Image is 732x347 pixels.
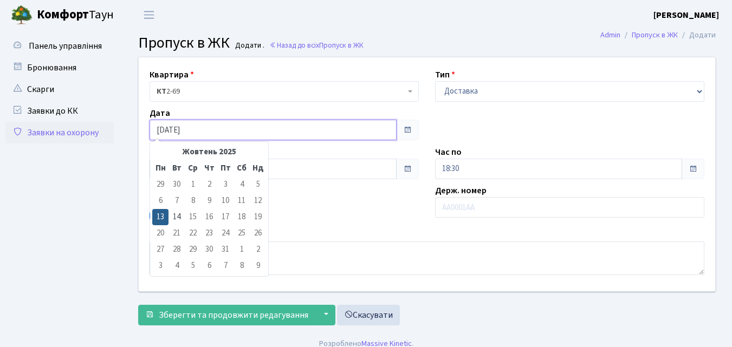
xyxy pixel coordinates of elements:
[201,241,217,258] td: 30
[250,209,266,225] td: 19
[600,29,620,41] a: Admin
[150,107,170,120] label: Дата
[234,160,250,176] th: Сб
[435,197,704,218] input: AA0001AA
[234,209,250,225] td: 18
[5,100,114,122] a: Заявки до КК
[169,160,185,176] th: Вт
[201,176,217,193] td: 2
[217,225,234,241] td: 24
[150,81,419,102] span: <b>КТ</b>&nbsp;&nbsp;&nbsp;&nbsp;2-69
[169,225,185,241] td: 21
[201,258,217,274] td: 6
[435,184,487,197] label: Держ. номер
[157,86,405,97] span: <b>КТ</b>&nbsp;&nbsp;&nbsp;&nbsp;2-69
[234,176,250,193] td: 4
[11,4,33,26] img: logo.png
[234,241,250,258] td: 1
[217,258,234,274] td: 7
[632,29,678,41] a: Пропуск в ЖК
[250,176,266,193] td: 5
[37,6,114,24] span: Таун
[152,258,169,274] td: 3
[185,193,201,209] td: 8
[169,193,185,209] td: 7
[678,29,716,41] li: Додати
[234,258,250,274] td: 8
[159,309,308,321] span: Зберегти та продовжити редагування
[185,241,201,258] td: 29
[185,160,201,176] th: Ср
[653,9,719,21] b: [PERSON_NAME]
[217,241,234,258] td: 31
[169,144,250,160] th: Жовтень 2025
[37,6,89,23] b: Комфорт
[269,40,364,50] a: Назад до всіхПропуск в ЖК
[653,9,719,22] a: [PERSON_NAME]
[150,68,194,81] label: Квартира
[152,193,169,209] td: 6
[217,209,234,225] td: 17
[435,68,455,81] label: Тип
[337,305,400,325] a: Скасувати
[233,41,264,50] small: Додати .
[169,258,185,274] td: 4
[185,225,201,241] td: 22
[5,35,114,57] a: Панель управління
[250,258,266,274] td: 9
[201,225,217,241] td: 23
[5,57,114,78] a: Бронювання
[201,160,217,176] th: Чт
[152,160,169,176] th: Пн
[234,193,250,209] td: 11
[29,40,102,52] span: Панель управління
[250,225,266,241] td: 26
[5,122,114,143] a: Заявки на охорону
[217,160,234,176] th: Пт
[217,193,234,209] td: 10
[185,176,201,193] td: 1
[584,24,732,47] nav: breadcrumb
[201,193,217,209] td: 9
[152,176,169,193] td: 29
[234,225,250,241] td: 25
[169,176,185,193] td: 30
[138,305,315,325] button: Зберегти та продовжити редагування
[135,6,163,24] button: Переключити навігацію
[169,241,185,258] td: 28
[217,176,234,193] td: 3
[157,86,166,97] b: КТ
[138,32,230,54] span: Пропуск в ЖК
[185,258,201,274] td: 5
[185,209,201,225] td: 15
[169,209,185,225] td: 14
[5,78,114,100] a: Скарги
[152,225,169,241] td: 20
[250,160,266,176] th: Нд
[152,209,169,225] td: 13
[435,146,462,159] label: Час по
[250,241,266,258] td: 2
[201,209,217,225] td: 16
[319,40,364,50] span: Пропуск в ЖК
[250,193,266,209] td: 12
[152,241,169,258] td: 27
